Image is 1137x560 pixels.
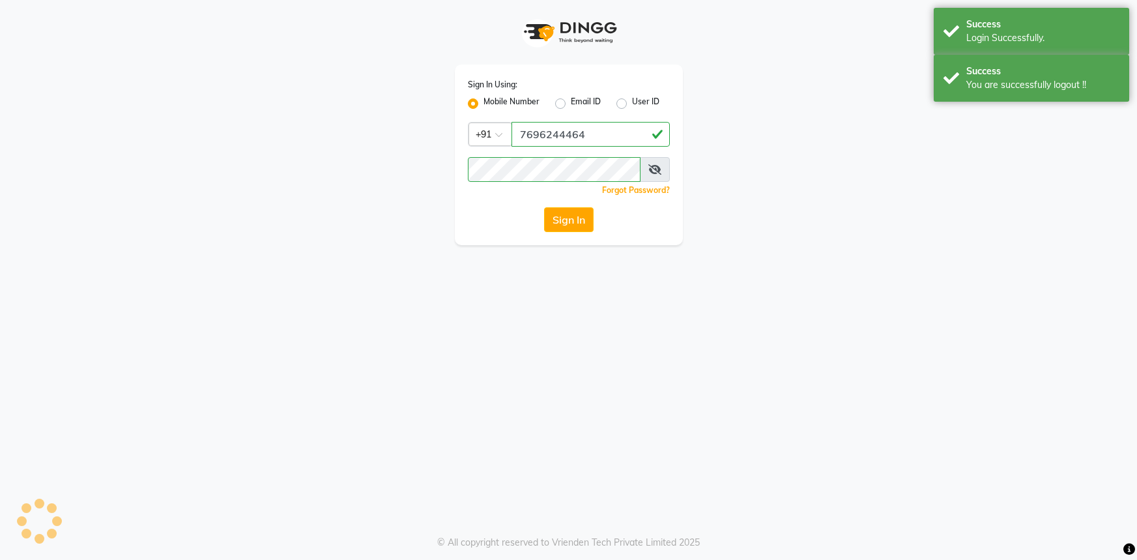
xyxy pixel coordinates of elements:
[571,96,601,111] label: Email ID
[966,78,1119,92] div: You are successfully logout !!
[602,185,670,195] a: Forgot Password?
[966,18,1119,31] div: Success
[511,122,670,147] input: Username
[966,65,1119,78] div: Success
[468,157,640,182] input: Username
[483,96,540,111] label: Mobile Number
[544,207,594,232] button: Sign In
[632,96,659,111] label: User ID
[517,13,621,52] img: logo1.svg
[468,79,517,91] label: Sign In Using:
[966,31,1119,45] div: Login Successfully.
